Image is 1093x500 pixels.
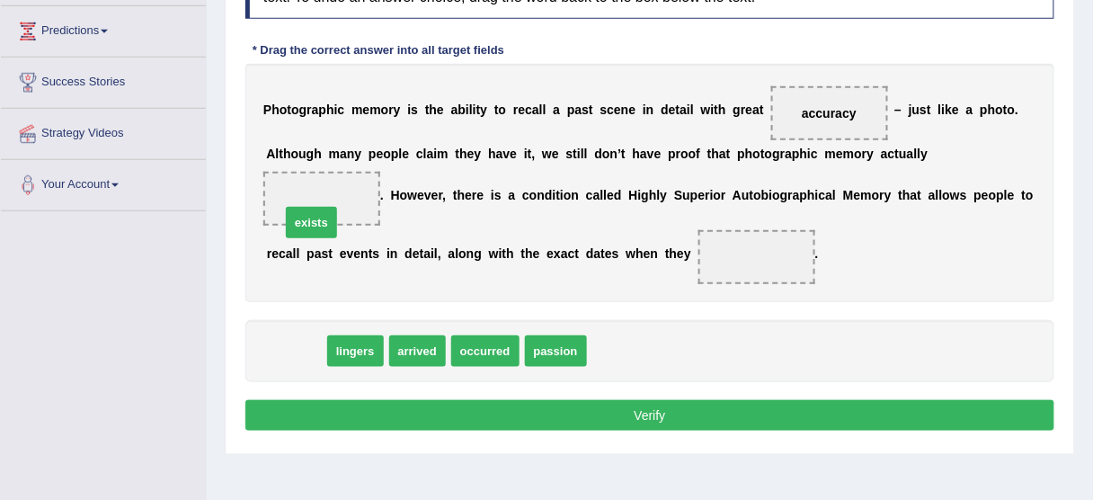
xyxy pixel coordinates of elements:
[680,103,687,117] b: a
[825,147,836,161] b: m
[988,103,996,117] b: h
[373,246,380,261] b: s
[614,103,621,117] b: e
[455,246,458,261] b: l
[974,188,982,202] b: p
[1026,188,1034,202] b: o
[567,103,575,117] b: p
[618,147,621,161] b: ’
[811,147,818,161] b: c
[914,147,918,161] b: l
[529,188,538,202] b: o
[676,147,680,161] b: r
[826,188,833,202] b: a
[680,147,689,161] b: o
[475,147,482,161] b: y
[746,103,753,117] b: e
[388,103,393,117] b: r
[687,103,690,117] b: i
[920,147,928,161] b: y
[602,147,610,161] b: o
[927,103,931,117] b: t
[654,147,662,161] b: e
[263,103,271,117] b: P
[945,103,952,117] b: k
[929,188,936,202] b: a
[328,246,333,261] b: t
[800,147,808,161] b: h
[780,188,788,202] b: g
[354,246,361,261] b: e
[600,103,608,117] b: s
[938,103,942,117] b: l
[287,103,291,117] b: t
[1,58,206,103] a: Success Stories
[509,188,516,202] b: a
[423,147,427,161] b: l
[442,188,446,202] b: ,
[437,147,448,161] b: m
[369,147,377,161] b: p
[319,103,327,117] b: p
[895,147,900,161] b: t
[689,147,697,161] b: o
[340,246,347,261] b: e
[469,103,473,117] b: l
[595,147,603,161] b: d
[434,246,438,261] b: l
[404,246,413,261] b: d
[411,103,418,117] b: s
[640,147,647,161] b: a
[718,103,726,117] b: h
[283,147,291,161] b: h
[787,188,792,202] b: r
[334,103,338,117] b: i
[525,103,532,117] b: c
[326,103,334,117] b: h
[437,103,444,117] b: e
[772,147,780,161] b: g
[607,188,614,202] b: e
[733,103,742,117] b: g
[383,147,391,161] b: o
[573,147,577,161] b: t
[765,147,773,161] b: o
[451,103,458,117] b: a
[518,103,525,117] b: e
[267,246,271,261] b: r
[674,188,682,202] b: S
[390,246,398,261] b: n
[603,188,607,202] b: l
[760,103,764,117] b: t
[521,246,526,261] b: t
[819,188,826,202] b: c
[307,246,315,261] b: p
[701,103,711,117] b: w
[715,103,719,117] b: t
[245,41,511,58] div: * Drag the correct answer into all target fields
[494,188,502,202] b: s
[553,188,556,202] b: i
[638,188,642,202] b: i
[980,103,988,117] b: p
[621,103,629,117] b: n
[884,188,892,202] b: y
[499,103,507,117] b: o
[280,103,288,117] b: o
[279,246,286,261] b: c
[449,246,456,261] b: a
[545,188,553,202] b: d
[407,188,417,202] b: w
[381,103,389,117] b: o
[453,188,458,202] b: t
[351,103,362,117] b: m
[610,147,618,161] b: n
[377,147,384,161] b: e
[661,103,669,117] b: d
[528,147,532,161] b: t
[888,147,895,161] b: c
[474,246,482,261] b: g
[467,147,475,161] b: e
[872,188,880,202] b: o
[552,147,559,161] b: e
